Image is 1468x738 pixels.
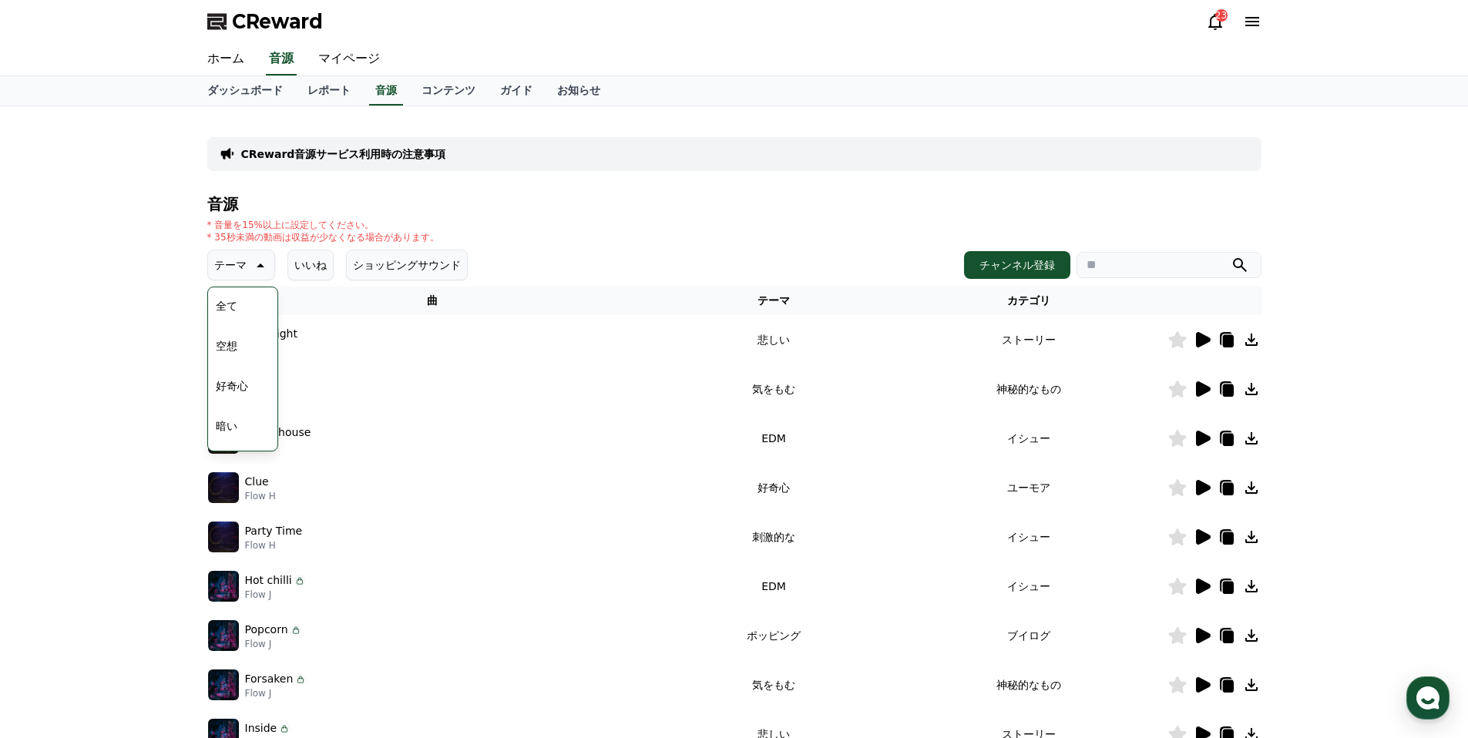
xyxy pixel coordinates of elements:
[5,488,102,527] a: Home
[245,622,288,638] p: Popcorn
[208,522,239,552] img: music
[657,562,889,611] td: EDM
[207,231,439,243] p: * 35秒未満の動画は収益が少なくなる場合があります。
[128,512,173,525] span: Messages
[657,364,889,414] td: 気をもむ
[210,369,254,403] button: 好奇心
[245,490,276,502] p: Flow H
[1206,12,1224,31] a: 23
[657,512,889,562] td: 刺激的な
[245,638,302,650] p: Flow J
[890,315,1167,364] td: ストーリー
[195,43,257,75] a: ホーム
[657,287,889,315] th: テーマ
[245,572,292,589] p: Hot chilli
[210,409,244,443] button: 暗い
[1215,9,1228,22] div: 23
[409,76,488,106] a: コンテンツ
[207,250,275,280] button: テーマ
[207,219,439,231] p: * 音量を15%以上に設定してください。
[208,472,239,503] img: music
[890,414,1167,463] td: イシュー
[245,589,306,601] p: Flow J
[890,611,1167,660] td: ブイログ
[295,76,363,106] a: レポート
[657,414,889,463] td: EDM
[657,611,889,660] td: ポッピング
[208,620,239,651] img: music
[964,251,1070,279] button: チャンネル登録
[210,289,244,323] button: 全て
[199,488,296,527] a: Settings
[241,146,446,162] a: CReward音源サービス利用時の注意事項
[39,512,66,524] span: Home
[890,364,1167,414] td: 神秘的なもの
[287,250,334,280] button: いいね
[657,315,889,364] td: 悲しい
[657,660,889,709] td: 気をもむ
[245,523,303,539] p: Party Time
[245,671,294,687] p: Forsaken
[207,196,1261,213] h4: 音源
[346,250,468,280] button: ショッピングサウンド
[207,287,658,315] th: 曲
[245,687,307,699] p: Flow J
[245,539,303,552] p: Flow H
[228,512,266,524] span: Settings
[232,9,323,34] span: CReward
[245,326,297,342] p: Sad Night
[369,76,403,106] a: 音源
[488,76,545,106] a: ガイド
[195,76,295,106] a: ダッシュボード
[210,329,244,363] button: 空想
[208,571,239,602] img: music
[266,43,297,75] a: 音源
[890,463,1167,512] td: ユーモア
[890,287,1167,315] th: カテゴリ
[890,512,1167,562] td: イシュー
[545,76,613,106] a: お知らせ
[245,720,277,736] p: Inside
[306,43,392,75] a: マイページ
[102,488,199,527] a: Messages
[245,474,269,490] p: Clue
[207,9,323,34] a: CReward
[214,254,247,276] p: テーマ
[208,669,239,700] img: music
[890,562,1167,611] td: イシュー
[890,660,1167,709] td: 神秘的なもの
[657,463,889,512] td: 好奇心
